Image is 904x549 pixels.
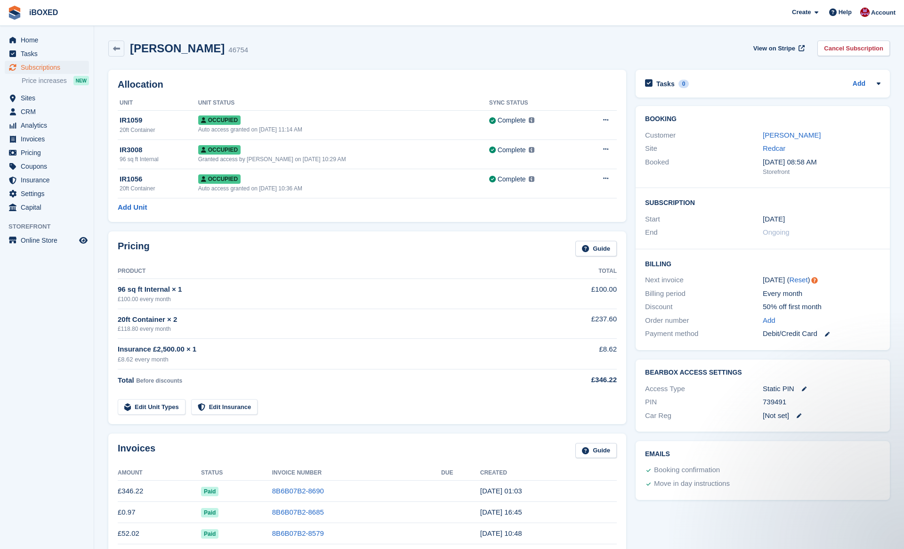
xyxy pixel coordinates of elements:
a: Add [853,79,865,90]
a: Reset [789,276,807,284]
h2: Allocation [118,79,617,90]
div: £118.80 every month [118,325,540,333]
a: menu [5,33,89,47]
span: Invoices [21,132,77,146]
th: Status [201,466,272,481]
div: IR3008 [120,145,198,156]
a: menu [5,187,89,200]
div: Complete [498,145,526,155]
a: Redcar [763,144,785,152]
span: Occupied [198,145,241,155]
a: menu [5,61,89,74]
a: 8B6B07B2-8690 [272,487,324,495]
a: Preview store [78,235,89,246]
div: Auto access granted on [DATE] 11:14 AM [198,125,489,134]
span: Sites [21,91,77,105]
img: stora-icon-8386f47178a22dfd0bd8f6a31ec36ba5ce8667c1dd55bd0f319d3a0aa187defe.svg [8,6,22,20]
div: Complete [498,115,526,125]
time: 2024-07-16 00:00:00 UTC [763,214,785,225]
img: icon-info-grey-7440780725fd019a000dd9b08b2336e03edf1995a4989e88bcd33f0948082b44.svg [529,176,534,182]
td: £52.02 [118,523,201,544]
h2: Tasks [656,80,675,88]
div: Customer [645,130,763,141]
div: Booking confirmation [654,465,720,476]
td: £346.22 [118,481,201,502]
span: Price increases [22,76,67,85]
img: icon-info-grey-7440780725fd019a000dd9b08b2336e03edf1995a4989e88bcd33f0948082b44.svg [529,117,534,123]
div: Auto access granted on [DATE] 10:36 AM [198,184,489,193]
img: Amanda Forder [860,8,870,17]
span: Create [792,8,811,17]
time: 2025-09-16 00:03:33 UTC [480,487,522,495]
span: Capital [21,201,77,214]
a: Add Unit [118,202,147,213]
span: Insurance [21,173,77,187]
th: Due [441,466,480,481]
a: Edit Unit Types [118,399,186,415]
a: 8B6B07B2-8685 [272,508,324,516]
span: Occupied [198,115,241,125]
h2: Pricing [118,241,150,256]
span: Ongoing [763,228,790,236]
th: Product [118,264,540,279]
div: £8.62 every month [118,355,540,364]
a: Add [763,315,775,326]
span: Online Store [21,234,77,247]
a: menu [5,119,89,132]
div: 96 sq ft Internal [120,155,198,164]
div: Start [645,214,763,225]
div: £100.00 every month [118,295,540,303]
a: Guide [575,443,617,459]
div: Order number [645,315,763,326]
span: Tasks [21,47,77,60]
div: Car Reg [645,410,763,421]
a: menu [5,160,89,173]
div: 20ft Container [120,126,198,134]
span: Home [21,33,77,47]
div: IR1059 [120,115,198,126]
a: Guide [575,241,617,256]
span: Help [839,8,852,17]
span: Pricing [21,146,77,159]
span: Account [871,8,896,17]
div: 96 sq ft Internal × 1 [118,284,540,295]
th: Total [540,264,617,279]
div: IR1056 [120,174,198,185]
div: Access Type [645,384,763,394]
span: Paid [201,487,218,496]
a: View on Stripe [750,41,807,56]
h2: [PERSON_NAME] [130,42,225,55]
a: [PERSON_NAME] [763,131,821,139]
h2: Booking [645,115,880,123]
div: 20ft Container [120,184,198,193]
th: Amount [118,466,201,481]
div: Granted access by [PERSON_NAME] on [DATE] 10:29 AM [198,155,489,164]
div: End [645,227,763,238]
div: Every month [763,288,880,299]
div: 50% off first month [763,302,880,312]
div: Discount [645,302,763,312]
th: Invoice Number [272,466,441,481]
a: menu [5,146,89,159]
div: Site [645,143,763,154]
a: menu [5,201,89,214]
td: £100.00 [540,279,617,309]
span: Paid [201,529,218,539]
th: Created [480,466,617,481]
span: Storefront [8,222,94,231]
div: NEW [73,76,89,85]
a: Cancel Subscription [817,41,890,56]
span: Settings [21,187,77,200]
div: Static PIN [763,384,880,394]
a: menu [5,173,89,187]
span: View on Stripe [753,44,795,53]
td: £0.97 [118,502,201,523]
div: [DATE] ( ) [763,275,880,286]
div: Move in day instructions [654,478,730,490]
span: CRM [21,105,77,118]
span: Coupons [21,160,77,173]
span: Paid [201,508,218,517]
th: Sync Status [489,96,578,111]
a: Price increases NEW [22,75,89,86]
div: [Not set] [763,410,880,421]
